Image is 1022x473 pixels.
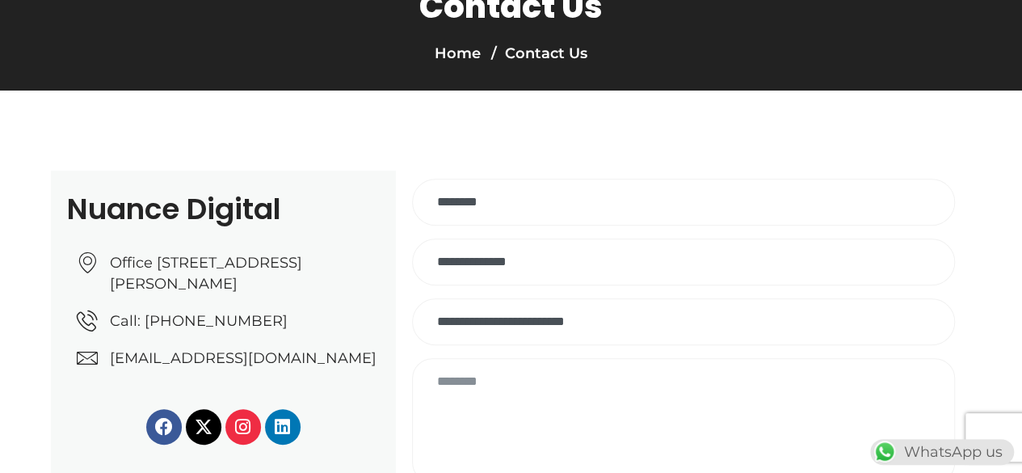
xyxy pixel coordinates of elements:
img: WhatsApp [872,439,898,465]
h2: Nuance Digital [67,195,380,224]
div: WhatsApp us [870,439,1014,465]
li: Contact Us [487,42,587,65]
span: Call: [PHONE_NUMBER] [106,310,288,332]
a: [EMAIL_ADDRESS][DOMAIN_NAME] [77,348,380,369]
a: Call: [PHONE_NUMBER] [77,310,380,332]
a: Office [STREET_ADDRESS][PERSON_NAME] [77,252,380,294]
span: Office [STREET_ADDRESS][PERSON_NAME] [106,252,380,294]
a: WhatsAppWhatsApp us [870,443,1014,461]
span: [EMAIL_ADDRESS][DOMAIN_NAME] [106,348,376,369]
a: Home [435,44,481,62]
